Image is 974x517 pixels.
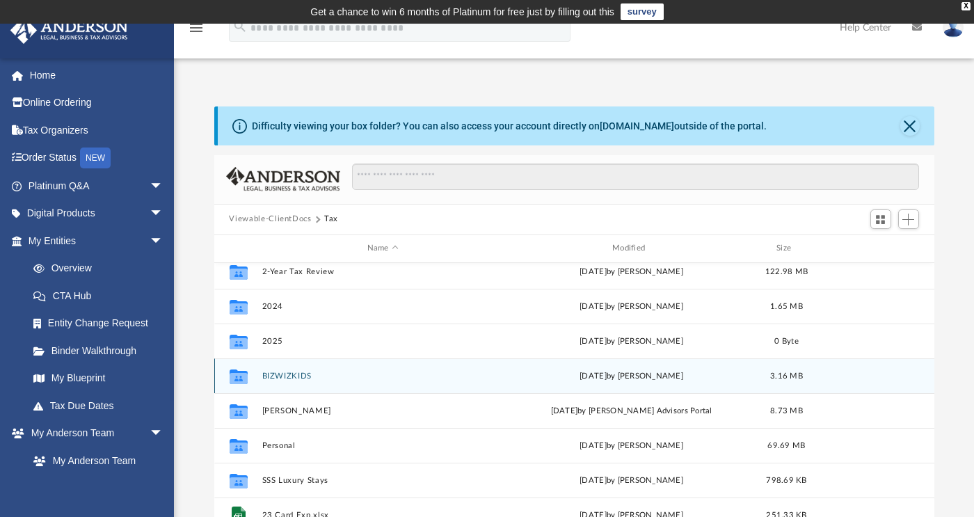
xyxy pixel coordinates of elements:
div: close [961,2,971,10]
button: Tax [324,213,338,225]
span: arrow_drop_down [150,420,177,448]
button: 2-Year Tax Review [262,267,504,276]
a: Entity Change Request [19,310,184,337]
a: My Entitiesarrow_drop_down [10,227,184,255]
a: Binder Walkthrough [19,337,184,365]
a: [DOMAIN_NAME] [600,120,674,132]
span: arrow_drop_down [150,172,177,200]
div: Modified [510,242,753,255]
button: [PERSON_NAME] [262,406,504,415]
a: Tax Due Dates [19,392,184,420]
div: NEW [80,148,111,168]
a: Order StatusNEW [10,144,184,173]
div: [DATE] by [PERSON_NAME] [510,300,752,312]
a: survey [621,3,664,20]
i: menu [188,19,205,36]
a: My Anderson Teamarrow_drop_down [10,420,177,447]
div: Name [261,242,504,255]
a: My Anderson Team [19,447,170,475]
div: id [820,242,918,255]
a: Digital Productsarrow_drop_down [10,200,184,228]
span: arrow_drop_down [150,227,177,255]
button: Personal [262,440,504,450]
button: BIZWIZKIDS [262,371,504,380]
div: [DATE] by [PERSON_NAME] [510,369,752,382]
a: Online Ordering [10,89,184,117]
button: Close [900,116,920,136]
a: Platinum Q&Aarrow_drop_down [10,172,184,200]
span: 8.73 MB [770,406,803,414]
span: 798.69 KB [766,476,806,484]
button: Switch to Grid View [870,209,891,229]
span: 3.16 MB [770,372,803,379]
img: Anderson Advisors Platinum Portal [6,17,132,44]
a: Tax Organizers [10,116,184,144]
img: User Pic [943,17,964,38]
div: [DATE] by [PERSON_NAME] [510,335,752,347]
span: 1.65 MB [770,302,803,310]
a: menu [188,26,205,36]
a: Home [10,61,184,89]
button: Add [898,209,919,229]
i: search [232,19,248,34]
div: Size [758,242,814,255]
span: 122.98 MB [765,267,807,275]
button: SSS Luxury Stays [262,475,504,484]
button: 2025 [262,336,504,345]
input: Search files and folders [352,164,918,190]
a: My Blueprint [19,365,177,392]
a: CTA Hub [19,282,184,310]
span: 69.69 MB [767,441,805,449]
span: 0 Byte [774,337,799,344]
div: Get a chance to win 6 months of Platinum for free just by filling out this [310,3,614,20]
div: [DATE] by [PERSON_NAME] [510,265,752,278]
div: [DATE] by [PERSON_NAME] Advisors Portal [510,404,752,417]
button: Viewable-ClientDocs [229,213,311,225]
div: Difficulty viewing your box folder? You can also access your account directly on outside of the p... [252,119,767,134]
button: 2024 [262,301,504,310]
div: [DATE] by [PERSON_NAME] [510,439,752,452]
div: [DATE] by [PERSON_NAME] [510,474,752,486]
a: Overview [19,255,184,283]
span: arrow_drop_down [150,200,177,228]
div: id [220,242,255,255]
